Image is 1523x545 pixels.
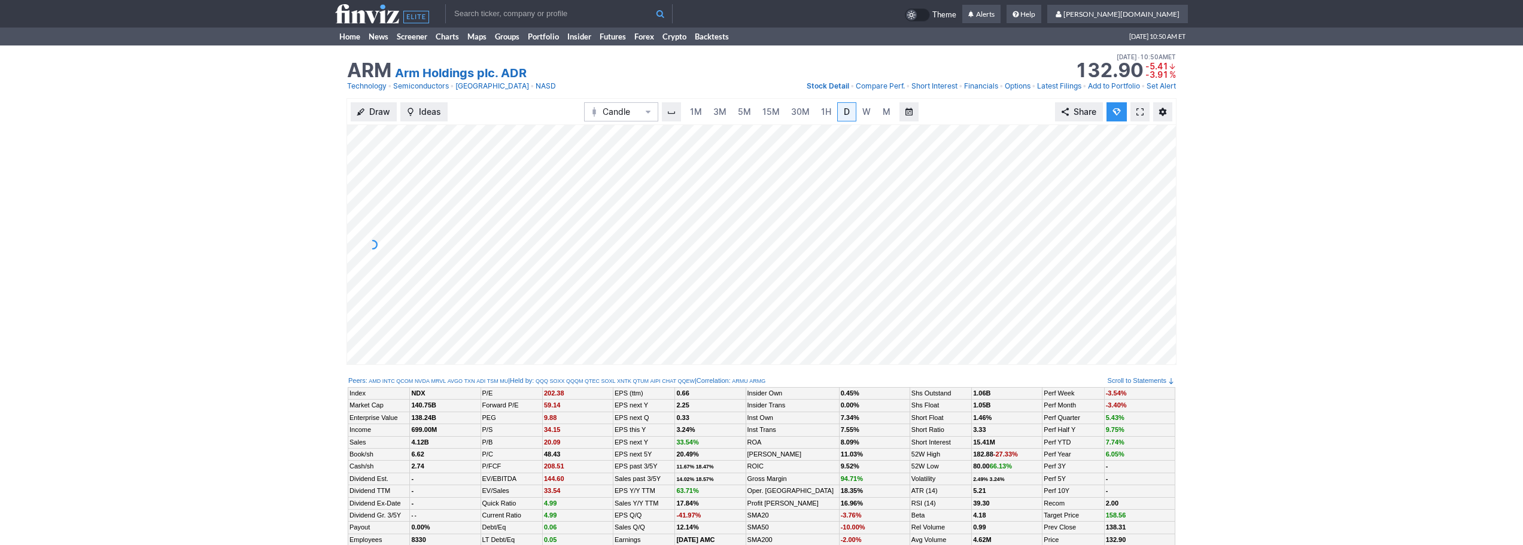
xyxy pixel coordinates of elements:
[544,401,561,409] span: 59.14
[676,414,689,421] b: 0.33
[613,522,675,534] td: Sales Q/Q
[348,424,410,436] td: Income
[1106,511,1126,519] span: 158.56
[841,389,859,397] b: 0.45%
[563,28,595,45] a: Insider
[411,450,424,458] b: 6.62
[973,450,1018,458] b: 182.88
[1042,436,1104,448] td: Perf YTD
[415,377,430,385] a: NVDA
[617,377,631,385] a: XNTK
[544,523,557,531] span: 0.06
[973,426,986,433] a: 3.33
[348,436,410,448] td: Sales
[549,377,564,385] a: SOXX
[1147,80,1176,92] a: Set Alert
[841,487,863,494] b: 18.35%
[448,377,463,385] a: AVGO
[841,523,865,531] span: -10.00%
[544,500,557,507] span: 4.99
[481,388,542,400] td: P/E
[1042,400,1104,412] td: Perf Month
[973,511,986,519] b: 4.18
[973,401,990,409] b: 1.05B
[786,102,815,121] a: 30M
[1106,414,1124,421] span: 5.43%
[1042,473,1104,485] td: Perf 5Y
[481,497,542,509] td: Quick Ratio
[411,439,428,446] b: 4.12B
[348,473,410,485] td: Dividend Est.
[476,377,485,385] a: ADI
[911,414,944,421] a: Short Float
[1106,462,1108,470] b: -
[1005,80,1030,92] a: Options
[544,487,561,494] span: 33.54
[481,424,542,436] td: P/S
[841,450,863,458] b: 11.03%
[1042,461,1104,473] td: Perf 3Y
[697,377,729,384] a: Correlation
[348,448,410,460] td: Book/sh
[708,102,732,121] a: 3M
[676,450,698,458] b: 20.49%
[732,102,756,121] a: 5M
[481,522,542,534] td: Debt/Eq
[348,522,410,534] td: Payout
[841,475,863,482] span: 94.71%
[1047,5,1188,24] a: [PERSON_NAME][DOMAIN_NAME]
[746,448,839,460] td: [PERSON_NAME]
[613,412,675,424] td: EPS next Q
[911,80,957,92] a: Short Interest
[1055,102,1103,121] button: Share
[964,80,998,92] a: Financials
[959,80,963,92] span: •
[676,500,698,507] b: 17.84%
[676,401,689,409] b: 2.25
[676,511,701,519] span: -41.97%
[463,28,491,45] a: Maps
[746,461,839,473] td: ROIC
[1106,523,1126,531] b: 138.31
[544,536,557,543] span: 0.05
[910,400,971,412] td: Shs Float
[883,106,890,117] span: M
[500,377,508,385] a: MU
[481,448,542,460] td: P/C
[973,536,992,543] b: 4.62M
[544,450,561,458] b: 48.43
[911,439,951,446] a: Short Interest
[396,377,413,385] a: QCOM
[544,389,564,397] span: 202.38
[348,377,366,384] a: Peers
[841,500,863,507] b: 16.96%
[411,500,414,507] b: -
[544,475,564,482] span: 144.60
[1042,412,1104,424] td: Perf Quarter
[393,28,431,45] a: Screener
[841,414,859,421] b: 7.34%
[1042,522,1104,534] td: Prev Close
[411,487,414,494] b: -
[630,28,658,45] a: Forex
[464,377,475,385] a: TXN
[431,28,463,45] a: Charts
[899,102,919,121] button: Range
[910,497,971,509] td: RSI (14)
[615,536,640,543] a: Earnings
[685,102,707,121] a: 1M
[603,106,640,118] span: Candle
[807,81,849,90] span: Stock Detail
[347,61,391,80] h1: ARM
[676,476,713,482] small: 14.02% 18.57%
[910,509,971,521] td: Beta
[676,439,698,446] span: 33.54%
[1083,80,1087,92] span: •
[585,377,600,385] a: QTEC
[676,536,715,543] a: [DATE] AMC
[973,462,1012,470] b: 80.00
[369,106,390,118] span: Draw
[1106,500,1118,507] a: 2.00
[678,377,695,385] a: QQEW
